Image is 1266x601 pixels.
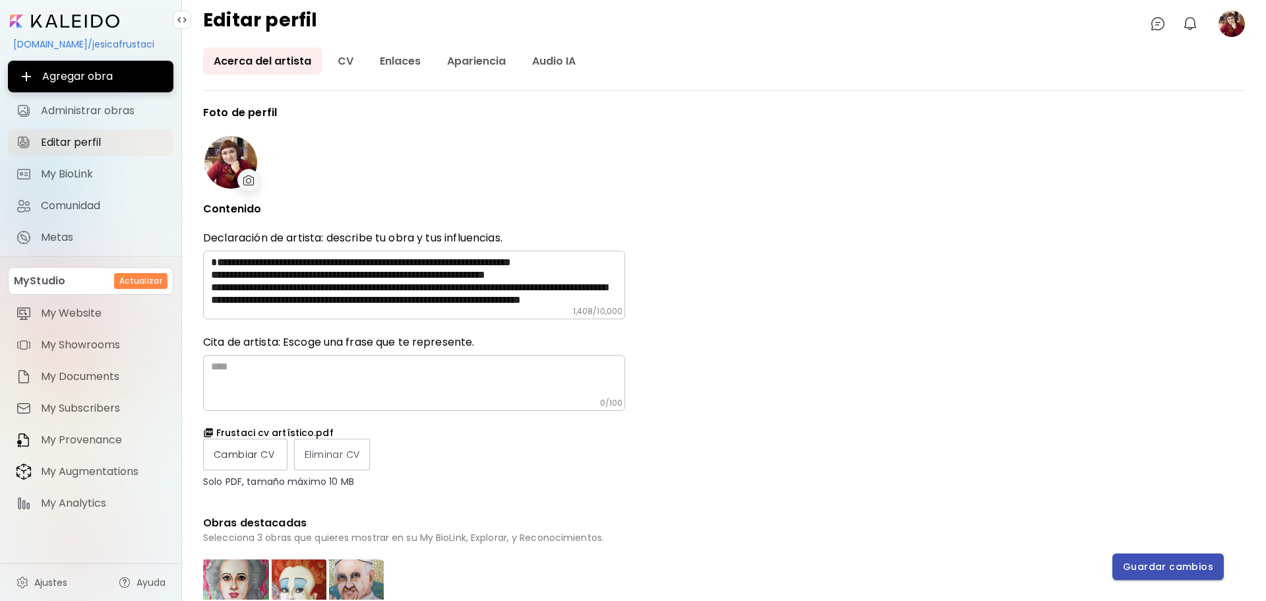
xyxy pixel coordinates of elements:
[216,427,334,439] h6: Frustaci cv artístico.pdf
[8,193,173,219] a: Comunidad iconComunidad
[110,569,173,596] a: Ayuda
[600,398,622,408] h6: 0 / 100
[18,69,163,84] span: Agregar obra
[16,166,32,182] img: My BioLink icon
[16,369,32,385] img: item
[1182,16,1198,32] img: bellIcon
[16,576,29,589] img: settings
[41,370,166,383] span: My Documents
[14,273,65,289] p: MyStudio
[305,448,359,462] span: Eliminar CV
[119,275,162,287] h6: Actualizar
[8,129,173,156] a: Editar perfil iconEditar perfil
[16,103,32,119] img: Administrar obras icon
[203,11,318,37] h4: Editar perfil
[1150,16,1166,32] img: chatIcon
[203,476,625,488] p: Solo PDF, tamaño máximo 10 MB
[16,198,32,214] img: Comunidad icon
[41,307,166,320] span: My Website
[41,433,166,447] span: My Provenance
[1123,560,1213,574] span: Guardar cambios
[8,427,173,453] a: itemMy Provenance
[8,300,173,327] a: itemMy Website
[41,402,166,415] span: My Subscribers
[8,490,173,517] a: itemMy Analytics
[203,107,625,119] p: Foto de perfil
[8,569,75,596] a: Ajustes
[522,47,586,75] a: Audio IA
[203,231,625,245] p: Declaración de artista: describe tu obra y tus influencias.
[203,47,322,75] a: Acerca del artista
[8,161,173,187] a: completeMy BioLink iconMy BioLink
[177,15,187,25] img: collapse
[41,168,166,181] span: My BioLink
[16,337,32,353] img: item
[136,576,166,589] span: Ayuda
[8,332,173,358] a: itemMy Showrooms
[16,400,32,416] img: item
[41,104,166,117] span: Administrar obras
[327,47,364,75] a: CV
[8,395,173,422] a: itemMy Subscribers
[437,47,516,75] a: Apariencia
[16,135,32,150] img: Editar perfil icon
[8,364,173,390] a: itemMy Documents
[16,432,32,448] img: item
[16,463,32,480] img: item
[8,459,173,485] a: itemMy Augmentations
[203,335,625,350] h6: Cita de artista: Escoge una frase que te represente.
[8,61,173,92] button: Agregar obra
[16,230,32,245] img: Metas icon
[294,439,370,470] label: Eliminar CV
[203,532,625,544] h6: Selecciona 3 obras que quieres mostrar en su My BioLink, Explorar, y Reconocimientos.
[34,576,67,589] span: Ajustes
[41,136,166,149] span: Editar perfil
[41,465,166,478] span: My Augmentations
[8,98,173,124] a: Administrar obras iconAdministrar obras
[41,497,166,510] span: My Analytics
[573,306,622,317] h6: 1,408 / 10,000
[8,33,173,55] div: [DOMAIN_NAME]/jesicafrustaci
[1112,554,1224,580] button: Guardar cambios
[118,576,131,589] img: help
[16,495,32,511] img: item
[41,231,166,244] span: Metas
[203,514,625,532] h6: Obras destacadas
[1179,13,1201,35] button: bellIcon
[41,338,166,352] span: My Showrooms
[41,199,166,212] span: Comunidad
[214,448,277,462] span: Cambiar CV
[369,47,431,75] a: Enlaces
[203,439,287,470] label: Cambiar CV
[8,224,173,251] a: completeMetas iconMetas
[16,305,32,321] img: item
[203,203,625,215] p: Contenido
